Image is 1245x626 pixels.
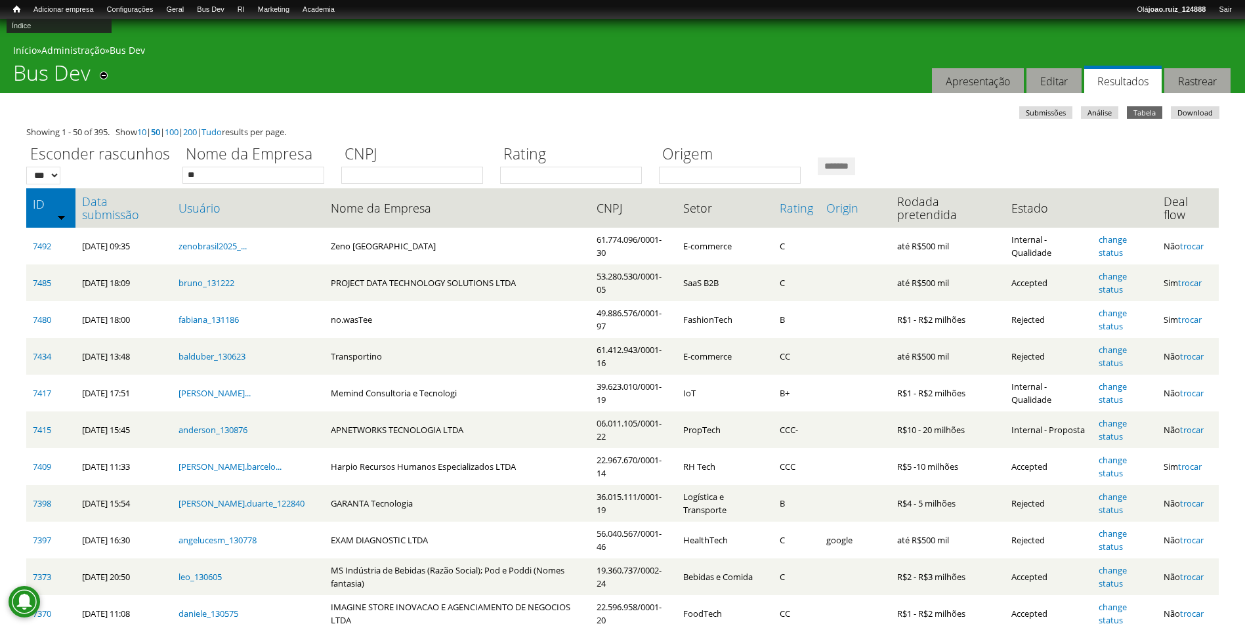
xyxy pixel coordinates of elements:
td: [DATE] 09:35 [75,228,172,264]
td: Internal - Qualidade [1005,228,1092,264]
th: Setor [677,188,773,228]
td: [DATE] 16:30 [75,522,172,558]
a: Geral [159,3,190,16]
td: Harpio Recursos Humanos Especializados LTDA [324,448,590,485]
a: Bus Dev [110,44,145,56]
th: Nome da Empresa [324,188,590,228]
td: E-commerce [677,338,773,375]
a: 7417 [33,387,51,399]
td: Não [1157,522,1219,558]
a: change status [1099,307,1127,332]
td: Sim [1157,264,1219,301]
a: change status [1099,381,1127,406]
td: C [773,264,820,301]
td: Não [1157,375,1219,411]
a: Origin [826,201,884,215]
a: Data submissão [82,195,165,221]
td: 61.774.096/0001-30 [590,228,677,264]
a: change status [1099,270,1127,295]
a: angelucesm_130778 [179,534,257,546]
td: 36.015.111/0001-19 [590,485,677,522]
td: [DATE] 15:45 [75,411,172,448]
a: zenobrasil2025_... [179,240,247,252]
td: [DATE] 13:48 [75,338,172,375]
a: change status [1099,601,1127,626]
a: change status [1099,564,1127,589]
label: Nome da Empresa [182,143,333,167]
td: Não [1157,228,1219,264]
a: [PERSON_NAME].barcelo... [179,461,282,472]
a: 7434 [33,350,51,362]
td: [DATE] 17:51 [75,375,172,411]
a: Rastrear [1164,68,1231,94]
label: Rating [500,143,650,167]
td: 53.280.530/0001-05 [590,264,677,301]
a: Tabela [1127,106,1162,119]
td: C [773,558,820,595]
a: trocar [1180,387,1204,399]
td: B [773,485,820,522]
a: Índice [7,18,112,33]
td: R$4 - 5 milhões [891,485,1005,522]
td: CCC- [773,411,820,448]
td: [DATE] 18:09 [75,264,172,301]
a: RI [231,3,251,16]
a: 7492 [33,240,51,252]
td: Bebidas e Comida [677,558,773,595]
td: B+ [773,375,820,411]
td: até R$500 mil [891,338,1005,375]
a: 7397 [33,534,51,546]
a: trocar [1180,240,1204,252]
a: Resultados [1084,66,1162,94]
td: [DATE] 20:50 [75,558,172,595]
td: B [773,301,820,338]
a: leo_130605 [179,571,222,583]
td: Accepted [1005,264,1092,301]
td: R$1 - R$2 milhões [891,375,1005,411]
td: CCC [773,448,820,485]
th: CNPJ [590,188,677,228]
td: PropTech [677,411,773,448]
td: Memind Consultoria e Tecnologi [324,375,590,411]
th: Deal flow [1157,188,1219,228]
th: Rodada pretendida [891,188,1005,228]
td: Internal - Qualidade [1005,375,1092,411]
td: Rejected [1005,338,1092,375]
a: 7480 [33,314,51,325]
div: Showing 1 - 50 of 395. Show | | | | results per page. [26,125,1219,138]
a: [PERSON_NAME].duarte_122840 [179,497,305,509]
a: bruno_131222 [179,277,234,289]
a: Download [1171,106,1219,119]
a: Marketing [251,3,296,16]
td: google [820,522,891,558]
td: até R$500 mil [891,228,1005,264]
th: Estado [1005,188,1092,228]
td: 61.412.943/0001-16 [590,338,677,375]
td: Não [1157,338,1219,375]
td: 06.011.105/0001-22 [590,411,677,448]
div: » » [13,44,1232,60]
a: trocar [1180,350,1204,362]
a: 50 [151,126,160,138]
a: Configurações [100,3,160,16]
a: trocar [1178,277,1202,289]
td: [DATE] 15:54 [75,485,172,522]
td: 39.623.010/0001-19 [590,375,677,411]
td: HealthTech [677,522,773,558]
a: 10 [137,126,146,138]
td: IoT [677,375,773,411]
td: Zeno [GEOGRAPHIC_DATA] [324,228,590,264]
a: Submissões [1019,106,1072,119]
h1: Bus Dev [13,60,91,93]
a: 7409 [33,461,51,472]
a: trocar [1180,571,1204,583]
td: Não [1157,485,1219,522]
a: 100 [165,126,179,138]
td: Sim [1157,448,1219,485]
td: R$10 - 20 milhões [891,411,1005,448]
a: change status [1099,454,1127,479]
td: SaaS B2B [677,264,773,301]
a: Olájoao.ruiz_124888 [1130,3,1212,16]
td: Internal - Proposta [1005,411,1092,448]
td: 22.967.670/0001-14 [590,448,677,485]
